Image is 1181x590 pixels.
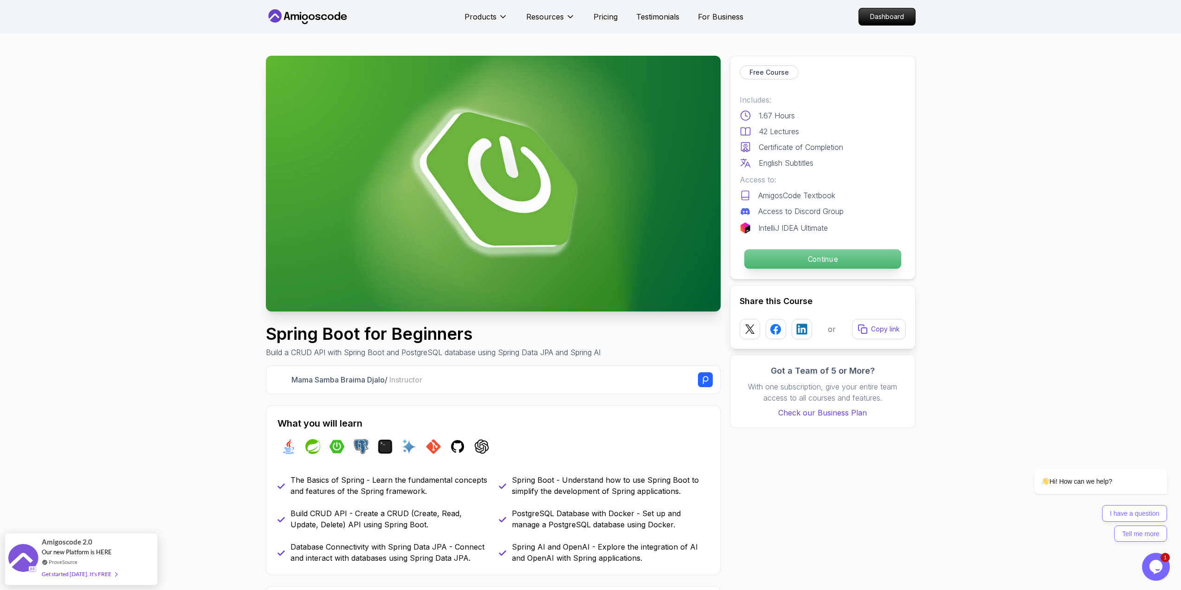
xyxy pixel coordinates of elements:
[465,11,497,22] p: Products
[759,142,843,153] p: Certificate of Completion
[354,439,368,454] img: postgres logo
[281,439,296,454] img: java logo
[274,373,288,387] img: Nelson Djalo
[291,374,422,385] p: Mama Samba Braima Djalo /
[305,439,320,454] img: spring logo
[290,508,488,530] p: Build CRUD API - Create a CRUD (Create, Read, Update, Delete) API using Spring Boot.
[744,249,901,269] p: Continue
[290,474,488,497] p: The Basics of Spring - Learn the fundamental concepts and features of the Spring framework.
[749,68,789,77] p: Free Course
[740,364,906,377] h3: Got a Team of 5 or More?
[290,541,488,564] p: Database Connectivity with Spring Data JPA - Connect and interact with databases using Spring Dat...
[759,157,813,169] p: English Subtitles
[512,541,709,564] p: Spring AI and OpenAI - Explore the integration of AI and OpenAI with Spring applications.
[378,439,393,454] img: terminal logo
[828,324,836,335] p: or
[465,11,508,30] button: Products
[329,439,344,454] img: spring-boot logo
[758,190,835,201] p: AmigosCode Textbook
[698,11,743,22] a: For Business
[426,439,441,454] img: git logo
[526,11,575,30] button: Resources
[852,319,906,339] button: Copy link
[266,56,721,311] img: spring-boot-for-beginners_thumbnail
[266,347,600,358] p: Build a CRUD API with Spring Boot and PostgreSQL database using Spring Data JPA and Spring AI
[1005,385,1172,548] iframe: chat widget
[740,381,906,403] p: With one subscription, give your entire team access to all courses and features.
[743,249,901,269] button: Continue
[759,110,795,121] p: 1.67 Hours
[871,324,900,334] p: Copy link
[266,324,600,343] h1: Spring Boot for Beginners
[512,508,709,530] p: PostgreSQL Database with Docker - Set up and manage a PostgreSQL database using Docker.
[758,222,828,233] p: IntelliJ IDEA Ultimate
[474,439,489,454] img: chatgpt logo
[450,439,465,454] img: github logo
[512,474,709,497] p: Spring Boot - Understand how to use Spring Boot to simplify the development of Spring applications.
[526,11,564,22] p: Resources
[858,8,916,26] a: Dashboard
[740,407,906,418] a: Check our Business Plan
[278,417,709,430] h2: What you will learn
[42,569,117,579] div: Get started [DATE]. It's FREE
[42,537,92,547] span: Amigoscode 2.0
[758,206,844,217] p: Access to Discord Group
[389,375,422,384] span: Instructor
[759,126,799,137] p: 42 Lectures
[49,559,77,565] a: ProveSource
[740,94,906,105] p: Includes:
[859,8,915,25] p: Dashboard
[1142,553,1172,581] iframe: chat widget
[740,295,906,308] h2: Share this Course
[740,174,906,185] p: Access to:
[8,544,39,574] img: provesource social proof notification image
[594,11,618,22] a: Pricing
[42,548,112,556] span: Our new Platform is HERE
[636,11,679,22] a: Testimonials
[402,439,417,454] img: ai logo
[740,222,751,233] img: jetbrains logo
